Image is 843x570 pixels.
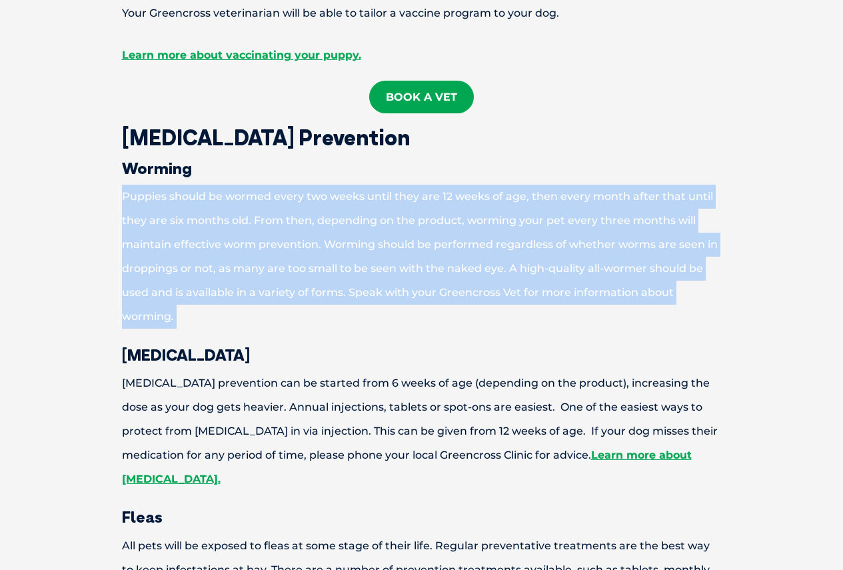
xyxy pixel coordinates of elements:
h3: Worming [75,160,768,176]
h3: Fleas [75,509,768,525]
p: Your Greencross veterinarian will be able to tailor a vaccine program to your dog. [75,1,768,25]
a: Book a vet [369,81,474,113]
h3: [MEDICAL_DATA] [75,347,768,363]
p: [MEDICAL_DATA] prevention can be started from 6 weeks of age (depending on the product), increasi... [75,371,768,491]
p: Puppies should be wormed every two weeks until they are 12 weeks of age, then every month after t... [75,185,768,329]
a: Learn more about vaccinating your puppy. [122,49,361,61]
a: Learn more about [MEDICAL_DATA]. [122,449,692,485]
h2: [MEDICAL_DATA] Prevention [75,127,768,148]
